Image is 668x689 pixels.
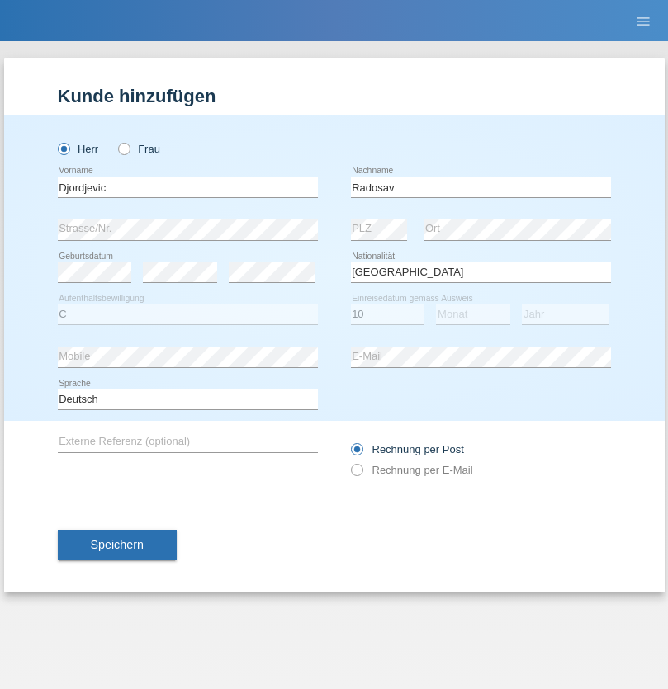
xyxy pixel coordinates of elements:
input: Frau [118,143,129,153]
label: Rechnung per E-Mail [351,464,473,476]
button: Speichern [58,530,177,561]
span: Speichern [91,538,144,551]
input: Rechnung per Post [351,443,362,464]
input: Rechnung per E-Mail [351,464,362,484]
a: menu [627,16,660,26]
h1: Kunde hinzufügen [58,86,611,106]
label: Rechnung per Post [351,443,464,455]
i: menu [635,13,651,30]
label: Herr [58,143,99,155]
input: Herr [58,143,69,153]
label: Frau [118,143,160,155]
